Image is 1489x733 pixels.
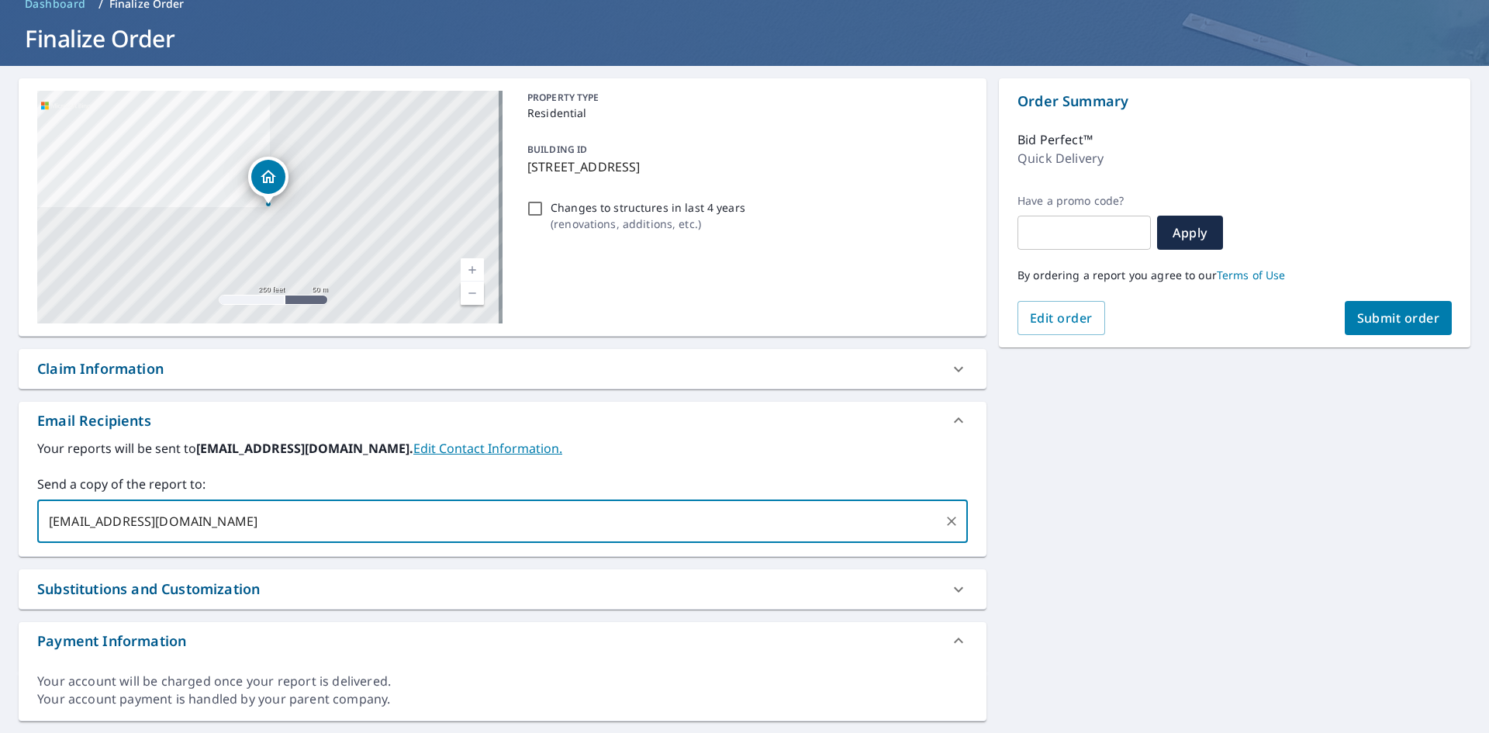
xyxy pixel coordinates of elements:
[196,440,413,457] b: [EMAIL_ADDRESS][DOMAIN_NAME].
[941,510,962,532] button: Clear
[19,569,986,609] div: Substitutions and Customization
[37,439,968,458] label: Your reports will be sent to
[527,105,962,121] p: Residential
[1017,194,1151,208] label: Have a promo code?
[527,91,962,105] p: PROPERTY TYPE
[1017,130,1093,149] p: Bid Perfect™
[248,157,288,205] div: Dropped pin, building 1, Residential property, 109 N Belfield Ave Havertown, PA 19083
[1030,309,1093,327] span: Edit order
[37,690,968,708] div: Your account payment is handled by your parent company.
[1357,309,1440,327] span: Submit order
[461,282,484,305] a: Current Level 17, Zoom Out
[527,157,962,176] p: [STREET_ADDRESS]
[1157,216,1223,250] button: Apply
[37,579,260,600] div: Substitutions and Customization
[1017,268,1452,282] p: By ordering a report you agree to our
[37,672,968,690] div: Your account will be charged once your report is delivered.
[413,440,562,457] a: EditContactInfo
[37,631,186,652] div: Payment Information
[1017,91,1452,112] p: Order Summary
[1217,268,1286,282] a: Terms of Use
[1345,301,1453,335] button: Submit order
[19,402,986,439] div: Email Recipients
[37,358,164,379] div: Claim Information
[19,349,986,389] div: Claim Information
[19,622,986,659] div: Payment Information
[461,258,484,282] a: Current Level 17, Zoom In
[37,410,151,431] div: Email Recipients
[1017,301,1105,335] button: Edit order
[1017,149,1104,168] p: Quick Delivery
[551,199,745,216] p: Changes to structures in last 4 years
[19,22,1470,54] h1: Finalize Order
[1169,224,1211,241] span: Apply
[551,216,745,232] p: ( renovations, additions, etc. )
[527,143,587,156] p: BUILDING ID
[37,475,968,493] label: Send a copy of the report to:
